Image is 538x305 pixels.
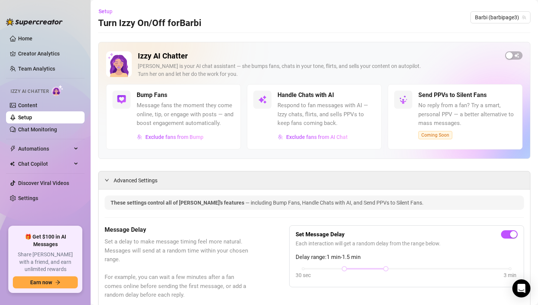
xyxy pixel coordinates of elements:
[277,131,348,143] button: Exclude fans from AI Chat
[296,253,518,262] span: Delay range: 1 min - 1.5 min
[13,276,78,288] button: Earn nowarrow-right
[137,91,167,100] h5: Bump Fans
[418,131,452,139] span: Coming Soon
[105,176,114,184] div: expanded
[13,251,78,273] span: Share [PERSON_NAME] with a friend, and earn unlimited rewards
[277,101,375,128] span: Respond to fan messages with AI — Izzy chats, flirts, and sells PPVs to keep fans coming back.
[6,18,63,26] img: logo-BBDzfeDw.svg
[137,134,142,140] img: svg%3e
[138,51,499,61] h2: Izzy AI Chatter
[245,200,424,206] span: — including Bump Fans, Handle Chats with AI, and Send PPVs to Silent Fans.
[10,161,15,166] img: Chat Copilot
[145,134,203,140] span: Exclude fans from Bump
[13,233,78,248] span: 🎁 Get $100 in AI Messages
[18,114,32,120] a: Setup
[296,271,311,279] div: 30 sec
[111,200,245,206] span: These settings control all of [PERSON_NAME]'s features
[105,237,251,300] span: Set a delay to make message timing feel more natural. Messages will send at a random time within ...
[11,88,49,95] span: Izzy AI Chatter
[258,95,267,104] img: svg%3e
[418,101,516,128] span: No reply from a fan? Try a smart, personal PPV — a better alternative to mass messages.
[277,91,334,100] h5: Handle Chats with AI
[30,279,52,285] span: Earn now
[418,91,487,100] h5: Send PPVs to Silent Fans
[286,134,348,140] span: Exclude fans from AI Chat
[55,280,60,285] span: arrow-right
[504,271,516,279] div: 3 min
[105,225,251,234] h5: Message Delay
[99,8,113,14] span: Setup
[18,195,38,201] a: Settings
[512,279,530,297] div: Open Intercom Messenger
[105,178,109,182] span: expanded
[52,85,63,96] img: AI Chatter
[18,102,37,108] a: Content
[114,176,157,185] span: Advanced Settings
[138,62,499,78] div: [PERSON_NAME] is your AI chat assistant — she bumps fans, chats in your tone, flirts, and sells y...
[18,158,72,170] span: Chat Copilot
[399,95,408,104] img: svg%3e
[117,95,126,104] img: svg%3e
[522,15,526,20] span: team
[278,134,283,140] img: svg%3e
[137,101,234,128] span: Message fans the moment they come online, tip, or engage with posts — and boost engagement automa...
[475,12,526,23] span: Barbi (barbipage3)
[18,143,72,155] span: Automations
[98,17,201,29] h3: Turn Izzy On/Off for Barbi
[106,51,132,77] img: Izzy AI Chatter
[98,5,119,17] button: Setup
[137,131,204,143] button: Exclude fans from Bump
[18,35,32,42] a: Home
[296,231,345,238] strong: Set Message Delay
[18,66,55,72] a: Team Analytics
[10,146,16,152] span: thunderbolt
[296,239,518,248] span: Each interaction will get a random delay from the range below.
[18,48,79,60] a: Creator Analytics
[18,180,69,186] a: Discover Viral Videos
[18,126,57,132] a: Chat Monitoring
